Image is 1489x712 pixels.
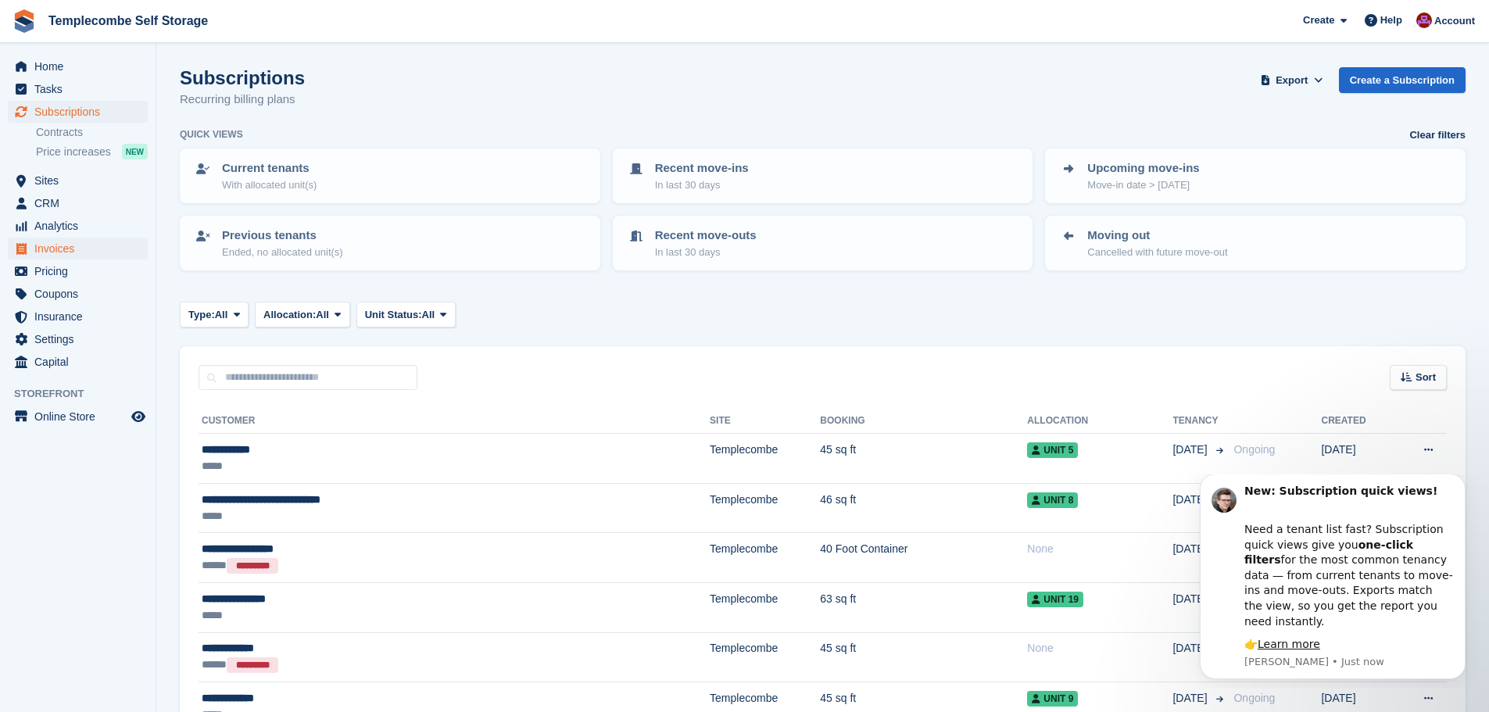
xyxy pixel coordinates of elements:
[422,307,435,323] span: All
[181,217,599,269] a: Previous tenants Ended, no allocated unit(s)
[1276,73,1308,88] span: Export
[8,101,148,123] a: menu
[8,215,148,237] a: menu
[820,434,1027,484] td: 45 sq ft
[34,78,128,100] span: Tasks
[1416,13,1432,28] img: Chris Barnard
[1172,690,1210,707] span: [DATE]
[181,150,599,202] a: Current tenants With allocated unit(s)
[1027,640,1172,657] div: None
[34,351,128,373] span: Capital
[1409,127,1466,143] a: Clear filters
[8,328,148,350] a: menu
[1303,13,1334,28] span: Create
[316,307,329,323] span: All
[365,307,422,323] span: Unit Status:
[356,302,456,327] button: Unit Status: All
[8,260,148,282] a: menu
[820,409,1027,434] th: Booking
[129,407,148,426] a: Preview store
[36,143,148,160] a: Price increases NEW
[180,302,249,327] button: Type: All
[1047,217,1464,269] a: Moving out Cancelled with future move-out
[1087,159,1199,177] p: Upcoming move-ins
[820,632,1027,682] td: 45 sq ft
[1027,592,1083,607] span: Unit 19
[34,55,128,77] span: Home
[180,91,305,109] p: Recurring billing plans
[199,409,710,434] th: Customer
[1321,409,1394,434] th: Created
[710,409,820,434] th: Site
[14,386,156,402] span: Storefront
[1176,474,1489,689] iframe: Intercom notifications message
[34,170,128,191] span: Sites
[655,177,749,193] p: In last 30 days
[42,8,214,34] a: Templecombe Self Storage
[710,632,820,682] td: Templecombe
[8,55,148,77] a: menu
[222,245,343,260] p: Ended, no allocated unit(s)
[8,306,148,327] a: menu
[820,582,1027,632] td: 63 sq ft
[81,163,144,176] a: Learn more
[34,328,128,350] span: Settings
[255,302,350,327] button: Allocation: All
[820,483,1027,533] td: 46 sq ft
[35,13,60,38] img: Profile image for Steven
[263,307,316,323] span: Allocation:
[1027,541,1172,557] div: None
[655,159,749,177] p: Recent move-ins
[820,533,1027,583] td: 40 Foot Container
[34,192,128,214] span: CRM
[222,177,317,193] p: With allocated unit(s)
[1172,409,1227,434] th: Tenancy
[34,406,128,428] span: Online Store
[655,227,757,245] p: Recent move-outs
[34,215,128,237] span: Analytics
[614,217,1032,269] a: Recent move-outs In last 30 days
[710,582,820,632] td: Templecombe
[1172,541,1210,557] span: [DATE]
[8,78,148,100] a: menu
[1258,67,1326,93] button: Export
[188,307,215,323] span: Type:
[1233,443,1275,456] span: Ongoing
[68,32,277,155] div: Need a tenant list fast? Subscription quick views give you for the most common tenancy data — fro...
[180,127,243,141] h6: Quick views
[34,238,128,259] span: Invoices
[34,101,128,123] span: Subscriptions
[1339,67,1466,93] a: Create a Subscription
[1416,370,1436,385] span: Sort
[710,533,820,583] td: Templecombe
[13,9,36,33] img: stora-icon-8386f47178a22dfd0bd8f6a31ec36ba5ce8667c1dd55bd0f319d3a0aa187defe.svg
[36,125,148,140] a: Contracts
[8,351,148,373] a: menu
[1321,434,1394,484] td: [DATE]
[68,10,261,23] b: New: Subscription quick views!
[8,283,148,305] a: menu
[655,245,757,260] p: In last 30 days
[1027,691,1078,707] span: Unit 9
[1172,442,1210,458] span: [DATE]
[180,67,305,88] h1: Subscriptions
[68,163,277,178] div: 👉
[36,145,111,159] span: Price increases
[68,9,277,178] div: Message content
[34,283,128,305] span: Coupons
[1172,492,1210,508] span: [DATE]
[1087,245,1227,260] p: Cancelled with future move-out
[1233,692,1275,704] span: Ongoing
[8,192,148,214] a: menu
[1434,13,1475,29] span: Account
[710,434,820,484] td: Templecombe
[1027,409,1172,434] th: Allocation
[614,150,1032,202] a: Recent move-ins In last 30 days
[8,170,148,191] a: menu
[1047,150,1464,202] a: Upcoming move-ins Move-in date > [DATE]
[1027,492,1078,508] span: Unit 8
[1027,442,1078,458] span: Unit 5
[1172,640,1210,657] span: [DATE]
[8,238,148,259] a: menu
[122,144,148,159] div: NEW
